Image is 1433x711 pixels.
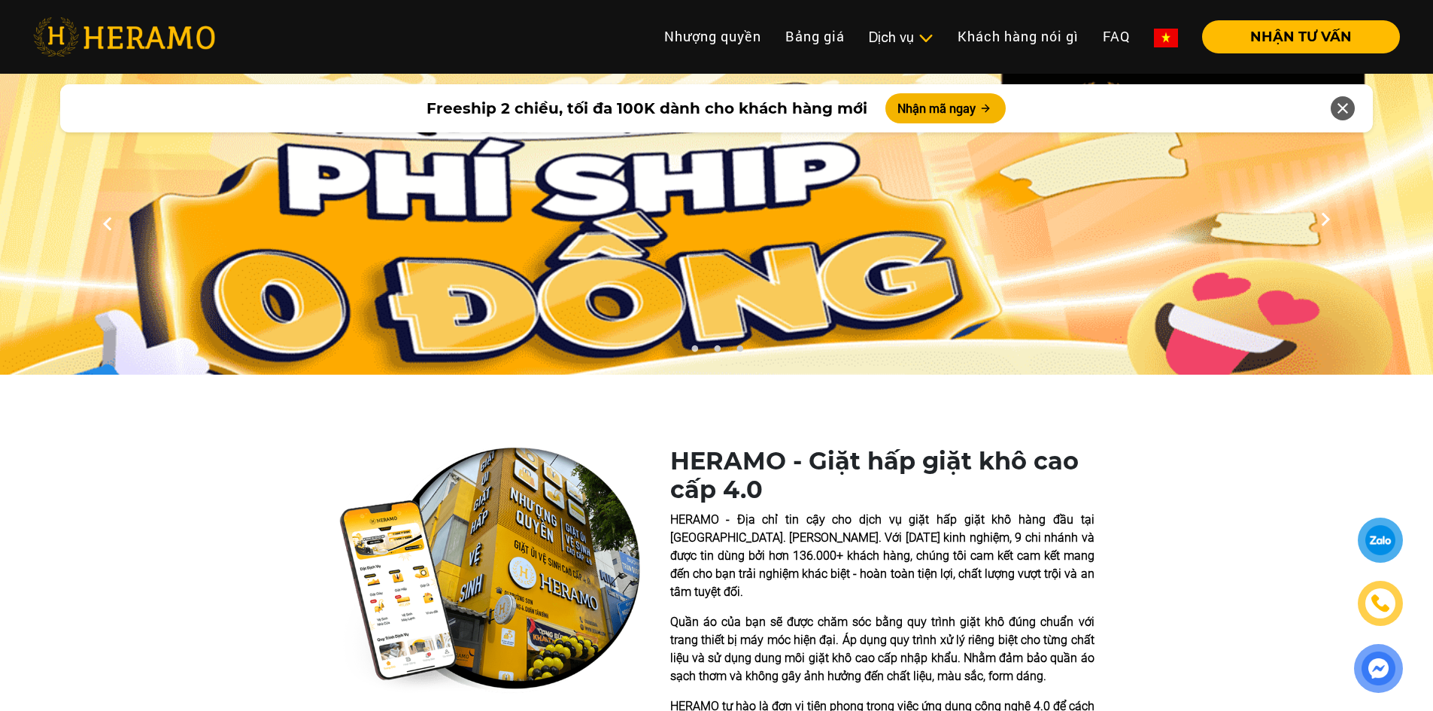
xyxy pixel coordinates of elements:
button: 2 [709,345,724,360]
a: phone-icon [1360,583,1401,624]
img: heramo-quality-banner [339,447,640,694]
img: phone-icon [1372,595,1389,612]
button: 1 [687,345,702,360]
h1: HERAMO - Giặt hấp giặt khô cao cấp 4.0 [670,447,1094,505]
img: vn-flag.png [1154,29,1178,47]
a: NHẬN TƯ VẤN [1190,30,1400,44]
div: Dịch vụ [869,27,934,47]
a: Nhượng quyền [652,20,773,53]
button: Nhận mã ngay [885,93,1006,123]
p: Quần áo của bạn sẽ được chăm sóc bằng quy trình giặt khô đúng chuẩn với trang thiết bị máy móc hi... [670,613,1094,685]
a: FAQ [1091,20,1142,53]
p: HERAMO - Địa chỉ tin cậy cho dịch vụ giặt hấp giặt khô hàng đầu tại [GEOGRAPHIC_DATA]. [PERSON_NA... [670,511,1094,601]
a: Bảng giá [773,20,857,53]
img: subToggleIcon [918,31,934,46]
img: heramo-logo.png [33,17,215,56]
button: NHẬN TƯ VẤN [1202,20,1400,53]
span: Freeship 2 chiều, tối đa 100K dành cho khách hàng mới [427,97,867,120]
a: Khách hàng nói gì [946,20,1091,53]
button: 3 [732,345,747,360]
